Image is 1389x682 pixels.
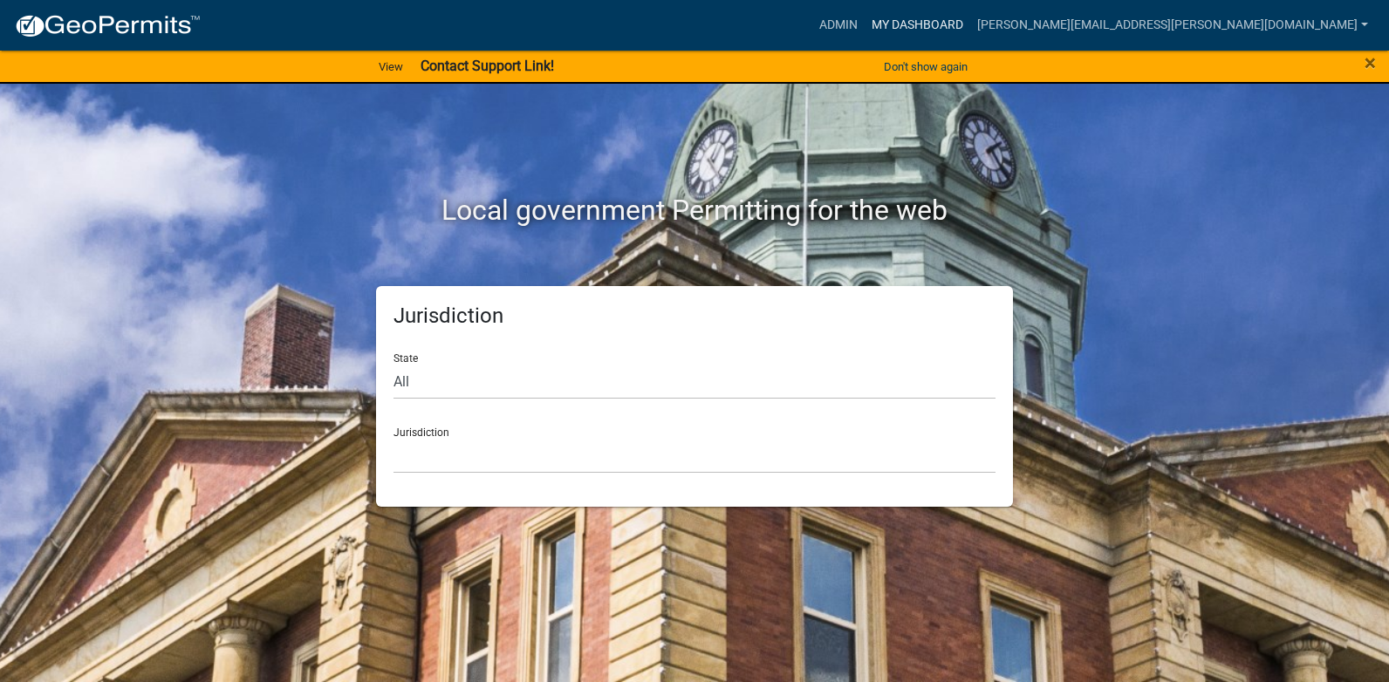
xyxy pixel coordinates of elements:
a: [PERSON_NAME][EMAIL_ADDRESS][PERSON_NAME][DOMAIN_NAME] [970,9,1375,42]
a: View [372,52,410,81]
h5: Jurisdiction [393,303,996,329]
h2: Local government Permitting for the web [210,194,1179,227]
a: Admin [812,9,865,42]
span: × [1365,51,1376,75]
a: My Dashboard [865,9,970,42]
button: Don't show again [877,52,975,81]
strong: Contact Support Link! [421,58,554,74]
button: Close [1365,52,1376,73]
